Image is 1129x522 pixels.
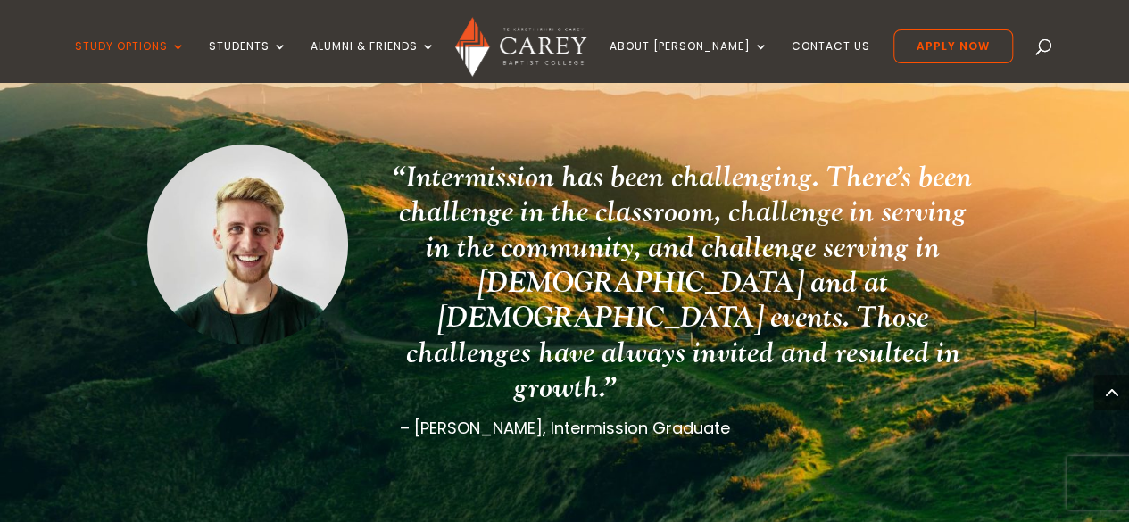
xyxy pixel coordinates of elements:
[147,415,982,439] p: – [PERSON_NAME], Intermission Graduate
[209,40,287,82] a: Students
[75,40,186,82] a: Study Options
[792,40,870,82] a: Contact Us
[147,144,348,344] img: Nathan Davidson, Student
[394,158,972,405] em: “Intermission has been challenging. There’s been challenge in the classroom, challenge in serving...
[610,40,768,82] a: About [PERSON_NAME]
[893,29,1013,63] a: Apply Now
[455,17,586,77] img: Carey Baptist College
[311,40,436,82] a: Alumni & Friends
